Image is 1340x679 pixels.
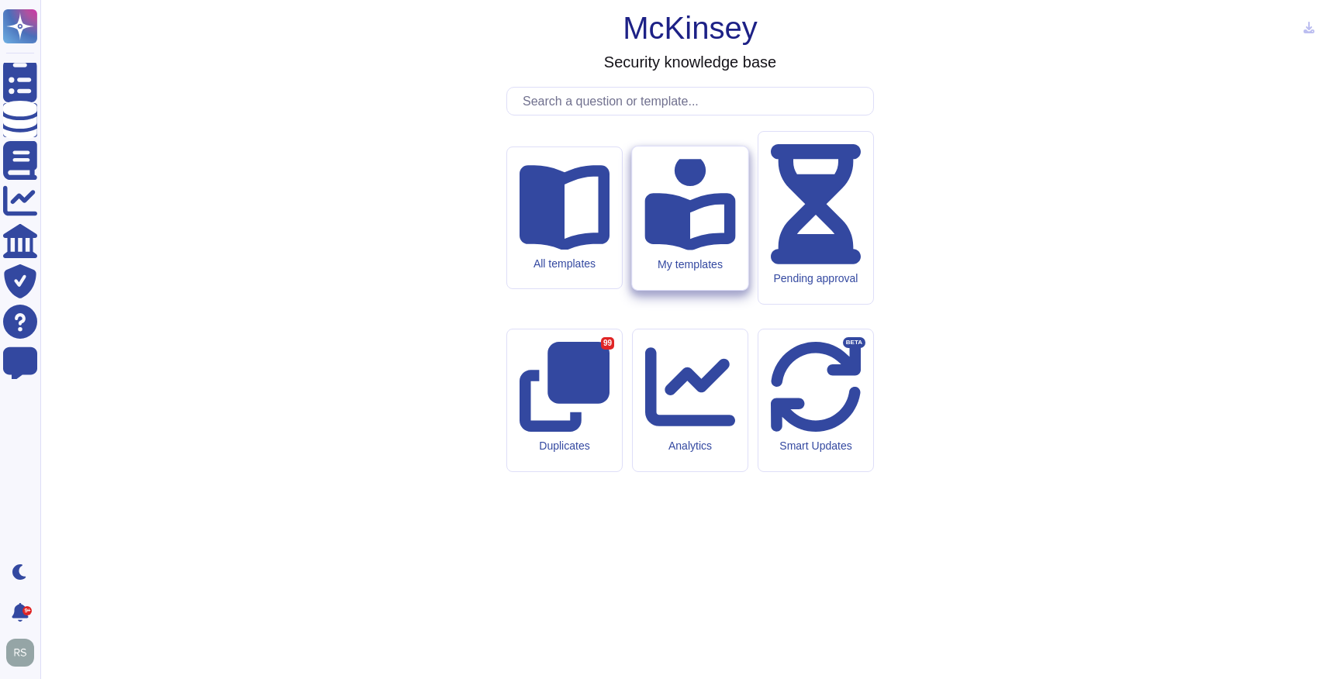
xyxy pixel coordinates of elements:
[3,636,45,670] button: user
[645,439,735,453] div: Analytics
[520,257,610,271] div: All templates
[644,257,735,271] div: My templates
[6,639,34,667] img: user
[771,439,861,453] div: Smart Updates
[604,53,776,71] h3: Security knowledge base
[601,337,614,350] div: 99
[623,9,757,47] h1: McKinsey
[771,272,861,285] div: Pending approval
[515,88,873,115] input: Search a question or template...
[520,439,610,453] div: Duplicates
[22,606,32,615] div: 9+
[843,337,865,348] div: BETA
